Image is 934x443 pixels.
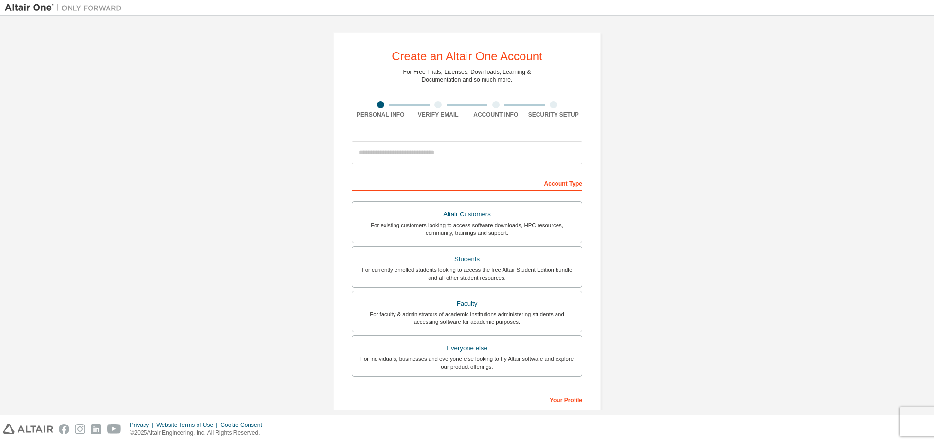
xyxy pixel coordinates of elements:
div: Privacy [130,421,156,429]
div: Cookie Consent [220,421,268,429]
div: Personal Info [352,111,410,119]
div: Create an Altair One Account [392,51,542,62]
div: Security Setup [525,111,583,119]
div: Account Type [352,175,582,191]
div: Faculty [358,297,576,311]
div: For existing customers looking to access software downloads, HPC resources, community, trainings ... [358,221,576,237]
p: © 2025 Altair Engineering, Inc. All Rights Reserved. [130,429,268,437]
div: Altair Customers [358,208,576,221]
div: For faculty & administrators of academic institutions administering students and accessing softwa... [358,310,576,326]
img: altair_logo.svg [3,424,53,434]
div: Verify Email [410,111,467,119]
div: Account Info [467,111,525,119]
div: Website Terms of Use [156,421,220,429]
img: Altair One [5,3,126,13]
div: For individuals, businesses and everyone else looking to try Altair software and explore our prod... [358,355,576,371]
div: For Free Trials, Licenses, Downloads, Learning & Documentation and so much more. [403,68,531,84]
img: instagram.svg [75,424,85,434]
img: facebook.svg [59,424,69,434]
div: Students [358,252,576,266]
div: Everyone else [358,341,576,355]
img: youtube.svg [107,424,121,434]
div: For currently enrolled students looking to access the free Altair Student Edition bundle and all ... [358,266,576,282]
div: Your Profile [352,391,582,407]
img: linkedin.svg [91,424,101,434]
